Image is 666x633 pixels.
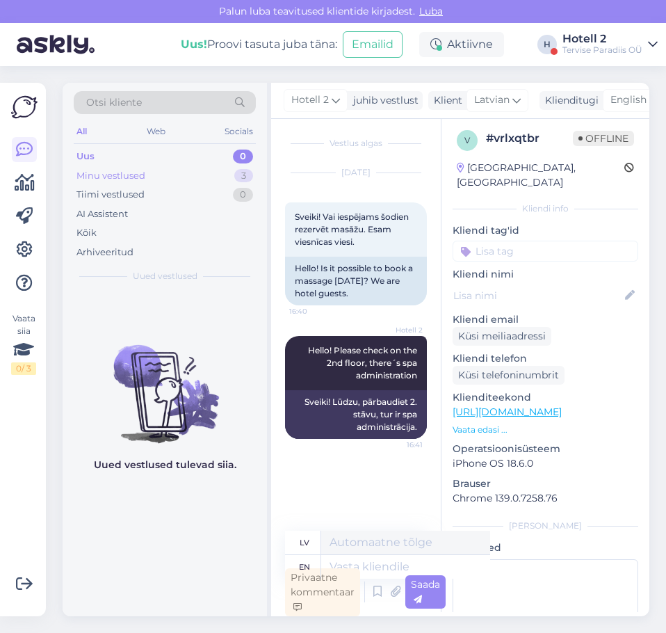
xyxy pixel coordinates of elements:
span: Otsi kliente [86,95,142,110]
div: # vrlxqtbr [486,130,573,147]
span: Hotell 2 [291,93,329,108]
div: Proovi tasuta juba täna: [181,36,337,53]
div: AI Assistent [76,207,128,221]
div: Minu vestlused [76,169,145,183]
span: Saada [411,578,440,605]
div: 0 [233,150,253,163]
div: Küsi meiliaadressi [453,327,551,346]
div: Socials [222,122,256,141]
div: H [537,35,557,54]
div: en [299,555,310,579]
div: 3 [234,169,253,183]
p: iPhone OS 18.6.0 [453,456,638,471]
div: Privaatne kommentaar [285,568,360,616]
span: Uued vestlused [133,270,197,282]
span: Latvian [474,93,510,108]
img: Askly Logo [11,94,38,120]
div: Tervise Paradiis OÜ [562,45,642,56]
div: Tiimi vestlused [76,188,145,202]
p: Kliendi tag'id [453,223,638,238]
input: Lisa tag [453,241,638,262]
div: 0 / 3 [11,362,36,375]
span: Luba [415,5,447,17]
div: Web [144,122,168,141]
span: v [464,135,470,145]
div: Kõik [76,226,97,240]
div: Küsi telefoninumbrit [453,366,565,385]
span: 16:40 [289,306,341,316]
div: Vestlus algas [285,137,427,150]
div: Klient [428,93,462,108]
p: Brauser [453,476,638,491]
p: Kliendi nimi [453,267,638,282]
div: [DATE] [285,166,427,179]
p: Kliendi telefon [453,351,638,366]
span: Hotell 2 [371,325,423,335]
span: Hello! Please check on the 2nd floor, there´s spa administration [308,345,419,380]
span: 16:41 [371,440,423,450]
button: Emailid [343,31,403,58]
p: Vaata edasi ... [453,424,638,436]
div: Aktiivne [419,32,504,57]
div: Klienditugi [539,93,599,108]
div: juhib vestlust [348,93,419,108]
div: Uus [76,150,95,163]
input: Lisa nimi [453,288,622,303]
p: Chrome 139.0.7258.76 [453,491,638,506]
p: Märkmed [453,540,638,555]
div: [GEOGRAPHIC_DATA], [GEOGRAPHIC_DATA] [457,161,624,190]
a: Hotell 2Tervise Paradiis OÜ [562,33,658,56]
div: [PERSON_NAME] [453,520,638,532]
div: Arhiveeritud [76,246,133,259]
div: Sveiki! Lūdzu, pārbaudiet 2. stāvu, tur ir spa administrācija. [285,390,427,439]
div: lv [300,531,309,554]
b: Uus! [181,38,207,51]
p: Klienditeekond [453,390,638,405]
p: Operatsioonisüsteem [453,442,638,456]
div: Kliendi info [453,202,638,215]
img: No chats [63,320,267,445]
a: [URL][DOMAIN_NAME] [453,406,562,418]
span: Offline [573,131,634,146]
div: Hello! Is it possible to book a massage [DATE]? We are hotel guests. [285,257,427,305]
span: English [610,93,647,108]
div: All [74,122,90,141]
div: Hotell 2 [562,33,642,45]
div: 0 [233,188,253,202]
p: Uued vestlused tulevad siia. [94,458,236,472]
span: Sveiki! Vai iespējams šodien rezervēt masāžu. Esam viesnīcas viesi. [295,211,411,247]
p: Kliendi email [453,312,638,327]
div: Vaata siia [11,312,36,375]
